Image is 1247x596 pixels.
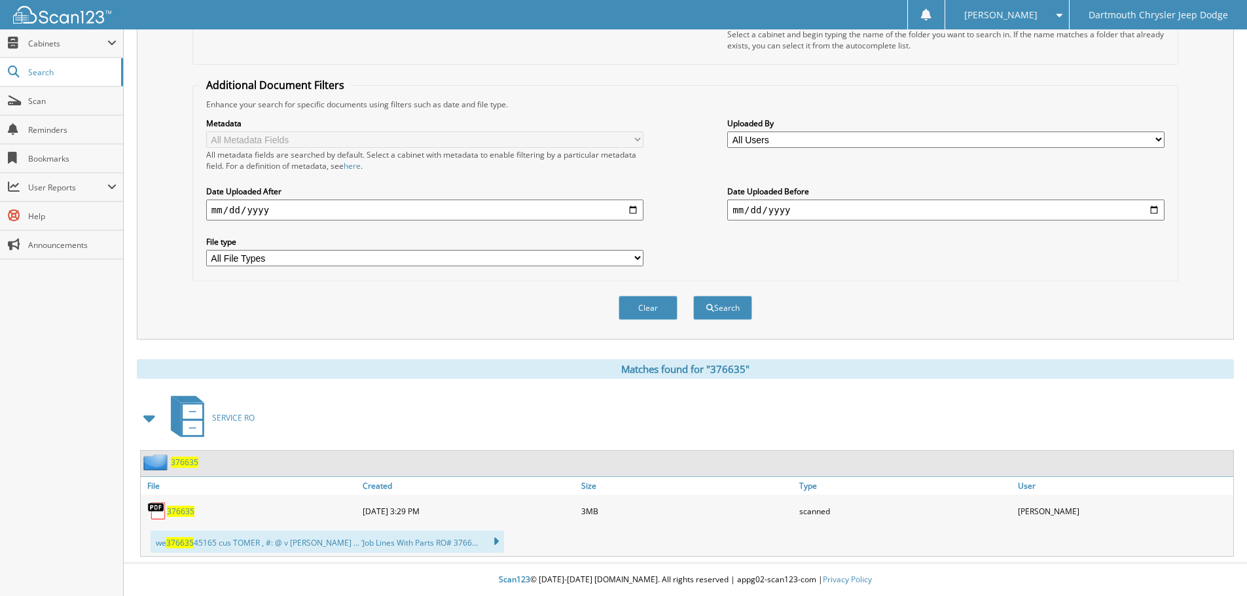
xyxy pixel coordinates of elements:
a: 376635 [171,457,198,468]
input: start [206,200,643,220]
span: SERVICE RO [212,412,255,423]
button: Search [693,296,752,320]
span: Scan [28,96,117,107]
div: Select a cabinet and begin typing the name of the folder you want to search in. If the name match... [727,29,1165,51]
img: folder2.png [143,454,171,470]
a: 376635 [167,506,194,517]
span: Cabinets [28,38,107,49]
legend: Additional Document Filters [200,78,351,92]
div: All metadata fields are searched by default. Select a cabinet with metadata to enable filtering b... [206,149,643,171]
label: Date Uploaded Before [727,186,1165,197]
a: User [1015,477,1233,495]
span: Dartmouth Chrysler Jeep Dodge [1089,11,1228,19]
a: Privacy Policy [823,574,872,585]
a: SERVICE RO [163,392,255,444]
span: 376635 [166,537,194,548]
img: scan123-logo-white.svg [13,6,111,24]
span: Help [28,211,117,222]
div: Matches found for "376635" [137,359,1234,379]
img: PDF.png [147,501,167,521]
div: scanned [796,498,1015,524]
button: Clear [619,296,678,320]
span: User Reports [28,182,107,193]
span: Bookmarks [28,153,117,164]
span: Scan123 [499,574,530,585]
div: we 45165 cus TOMER , #: @ v [PERSON_NAME] ... ‘Job Lines With Parts RO# 3766... [151,531,504,553]
a: Created [359,477,578,495]
div: [PERSON_NAME] [1015,498,1233,524]
span: [PERSON_NAME] [964,11,1038,19]
a: here [344,160,361,171]
span: Reminders [28,124,117,135]
label: Date Uploaded After [206,186,643,197]
a: File [141,477,359,495]
div: © [DATE]-[DATE] [DOMAIN_NAME]. All rights reserved | appg02-scan123-com | [124,564,1247,596]
div: [DATE] 3:29 PM [359,498,578,524]
div: 3MB [578,498,797,524]
label: Metadata [206,118,643,129]
input: end [727,200,1165,220]
div: Enhance your search for specific documents using filters such as date and file type. [200,99,1171,110]
span: Search [28,67,115,78]
label: File type [206,236,643,247]
a: Type [796,477,1015,495]
span: Announcements [28,239,117,251]
label: Uploaded By [727,118,1165,129]
a: Size [578,477,797,495]
iframe: Chat Widget [1182,533,1247,596]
